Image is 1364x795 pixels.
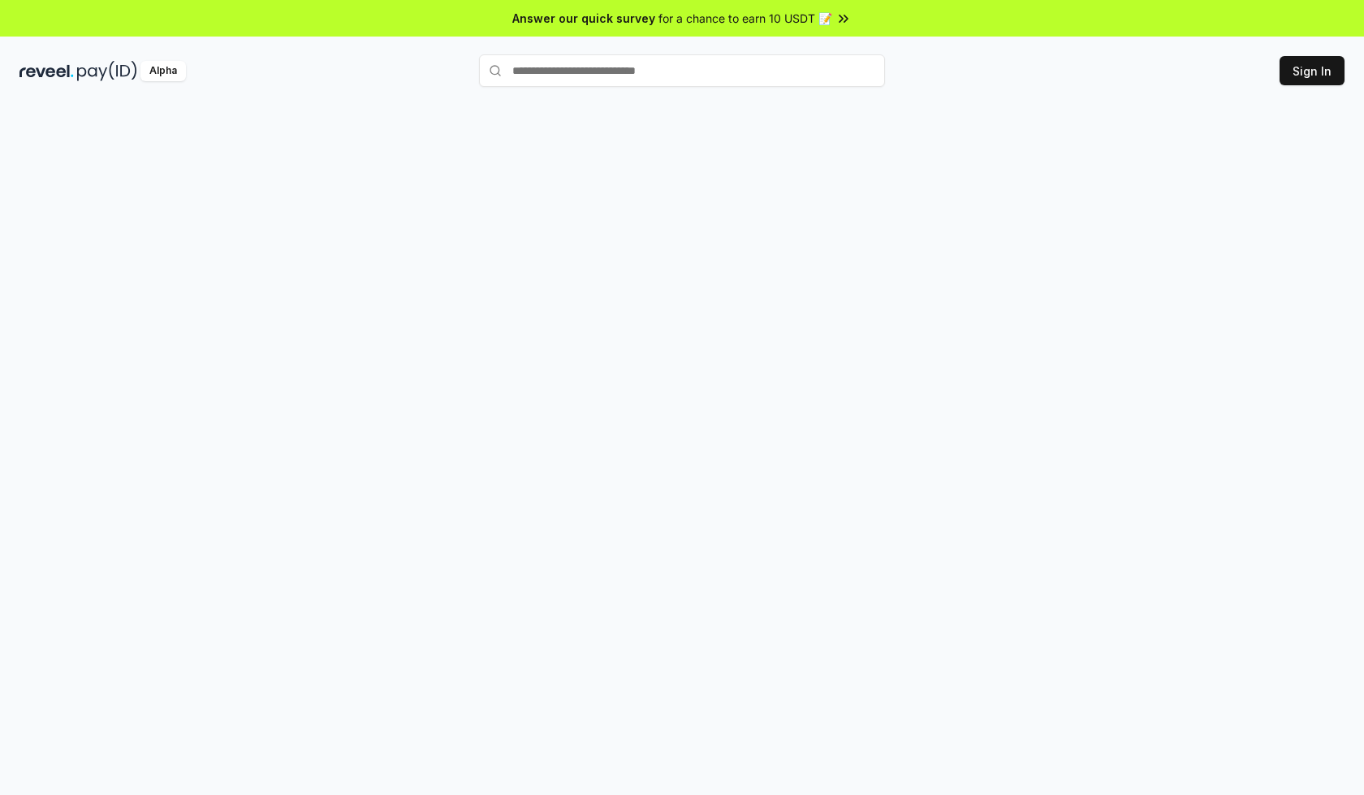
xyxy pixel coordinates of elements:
[140,61,186,81] div: Alpha
[1280,56,1345,85] button: Sign In
[19,61,74,81] img: reveel_dark
[658,10,832,27] span: for a chance to earn 10 USDT 📝
[512,10,655,27] span: Answer our quick survey
[77,61,137,81] img: pay_id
